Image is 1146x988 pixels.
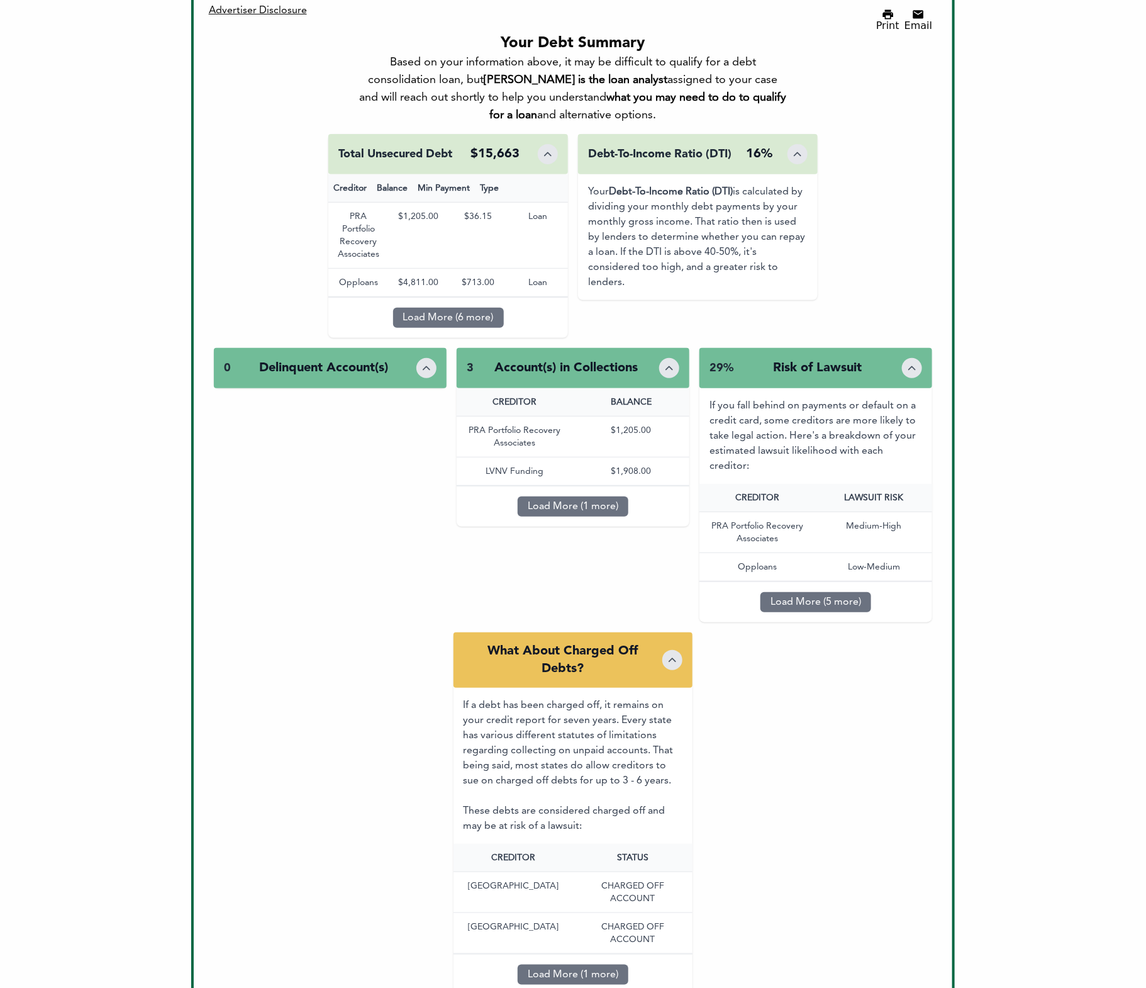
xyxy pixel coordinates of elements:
div: Your Debt Summary [357,33,789,53]
div: Print [876,21,899,31]
div: LAWSUIT RISK [816,484,932,512]
div: CHARGED OFF ACCOUNT [573,872,693,912]
div: LVNV Funding [457,458,573,485]
div: Delinquent Account(s) [259,359,388,377]
button: Load More (1 more) [518,965,628,985]
div: [GEOGRAPHIC_DATA] [453,872,573,912]
div: 16% [746,145,772,163]
div: Loan [508,269,568,296]
button: Toggle details [787,144,808,164]
div: Balance [372,174,413,202]
div: PRA Portfolio Recovery Associates [457,417,573,457]
div: Loan [508,203,568,268]
b: Debt-To-Income Ratio (DTI) [609,187,733,197]
b: [PERSON_NAME] is the loan analyst [484,74,667,86]
div: CHARGED OFF ACCOUNT [573,913,693,953]
span: $1,908.00 [611,467,652,476]
div: Opploans [328,269,388,296]
span: Advertiser Disclosure [209,6,307,16]
span: $4,811.00 [398,278,438,287]
div: Type [475,174,504,202]
div: Low-Medium [816,553,932,581]
button: Load More (5 more) [760,592,871,612]
span: $36.15 [464,212,492,221]
button: Load More (6 more) [393,308,504,328]
div: BALANCE [573,388,689,416]
div: If a debt has been charged off, it remains on your credit report for seven years. Every state has... [453,688,693,844]
div: Creditor [328,174,372,202]
div: STATUS [573,844,693,872]
div: CREDITOR [457,388,573,416]
button: Toggle details [659,358,679,378]
div: [GEOGRAPHIC_DATA] [453,913,573,953]
div: 29% [709,359,733,377]
span: $1,205.00 [398,212,438,221]
div: CREDITOR [453,844,573,872]
div: What About Charged Off Debts? [474,643,653,678]
div: Min Payment [413,174,475,202]
span: $1,205.00 [611,426,652,435]
div: $15,663 [470,145,520,163]
div: Total Unsecured Debt [338,145,452,163]
div: Medium-High [816,512,932,553]
div: PRA Portfolio Recovery Associates [328,203,388,268]
button: Load More (1 more) [518,497,628,517]
div: If you fall behind on payments or default on a credit card, some creditors are more likely to tak... [699,388,932,484]
div: Debt-To-Income Ratio (DTI) [588,145,732,163]
div: PRA Portfolio Recovery Associates [699,512,816,553]
button: Toggle details [902,358,922,378]
div: 0 [224,359,231,377]
button: Email [904,8,932,31]
div: Based on your information above, it may be difficult to qualify for a debt consolidation loan, bu... [357,53,789,124]
div: Risk of Lawsuit [774,359,862,377]
div: Your is calculated by dividing your monthly debt payments by your monthly gross income. That rati... [578,174,818,300]
button: Print [876,8,899,31]
div: 3 [467,359,474,377]
div: Account(s) in Collections [494,359,638,377]
div: Opploans [699,553,816,581]
button: Toggle details [662,650,682,670]
button: Toggle details [538,144,558,164]
div: CREDITOR [699,484,816,512]
button: Toggle details [416,358,437,378]
b: what you may need to do to qualify for a loan [489,92,786,121]
span: $713.00 [462,278,494,287]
